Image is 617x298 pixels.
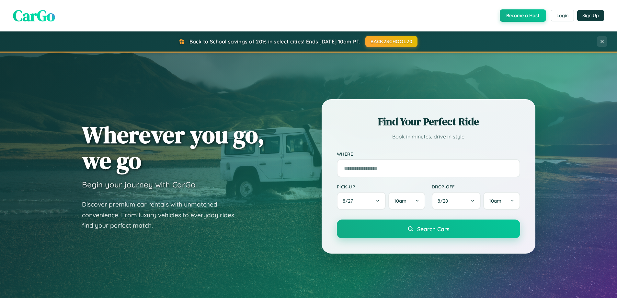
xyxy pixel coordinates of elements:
button: Search Cars [337,220,520,238]
h1: Wherever you go, we go [82,122,265,173]
span: CarGo [13,5,55,26]
button: BACK2SCHOOL20 [365,36,417,47]
span: 8 / 27 [343,198,356,204]
button: Sign Up [577,10,604,21]
button: Login [551,10,574,21]
label: Pick-up [337,184,425,189]
label: Where [337,151,520,157]
span: Search Cars [417,225,449,232]
span: Back to School savings of 20% in select cities! Ends [DATE] 10am PT. [189,38,360,45]
p: Book in minutes, drive in style [337,132,520,141]
button: 10am [388,192,425,210]
h3: Begin your journey with CarGo [82,180,196,189]
p: Discover premium car rentals with unmatched convenience. From luxury vehicles to everyday rides, ... [82,199,244,231]
label: Drop-off [432,184,520,189]
button: 10am [483,192,520,210]
button: 8/27 [337,192,386,210]
button: Become a Host [500,9,546,22]
span: 10am [394,198,406,204]
button: 8/28 [432,192,481,210]
span: 8 / 28 [438,198,451,204]
span: 10am [489,198,501,204]
h2: Find Your Perfect Ride [337,114,520,129]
